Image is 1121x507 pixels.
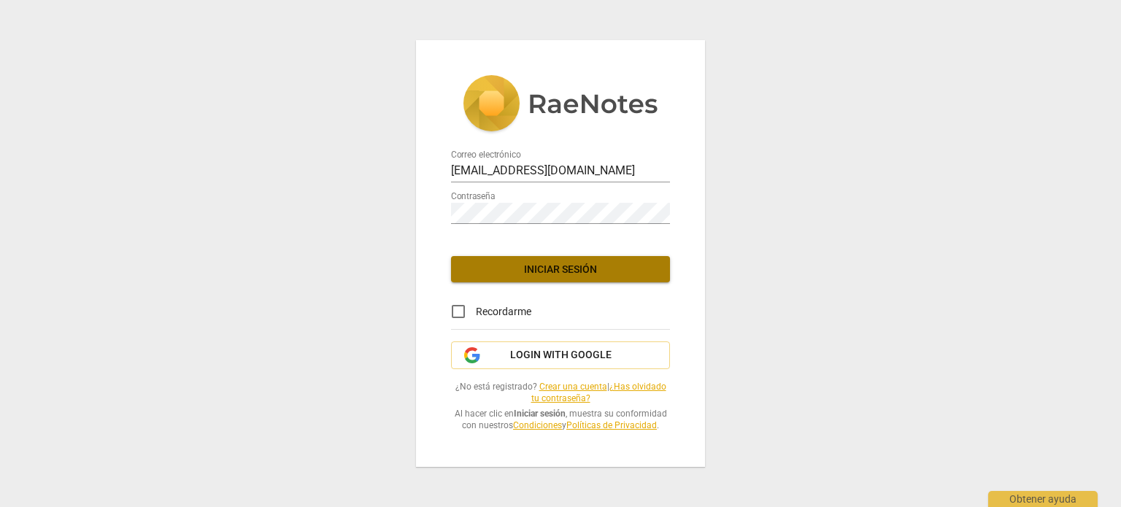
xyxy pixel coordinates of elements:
[451,193,496,201] label: Contraseña
[510,348,612,363] span: Login with Google
[539,382,607,392] a: Crear una cuenta
[531,382,666,404] a: ¿Has olvidado tu contraseña?
[988,491,1098,507] div: Obtener ayuda
[451,381,670,405] span: ¿No está registrado? |
[513,420,562,430] a: Condiciones
[451,341,670,369] button: Login with Google
[566,420,657,430] a: Políticas de Privacidad
[463,263,658,277] span: Iniciar sesión
[451,408,670,432] span: Al hacer clic en , muestra su conformidad con nuestros y .
[463,75,658,135] img: 5ac2273c67554f335776073100b6d88f.svg
[451,151,520,160] label: Correo electrónico
[514,409,566,419] b: Iniciar sesión
[451,256,670,282] button: Iniciar sesión
[476,304,531,320] span: Recordarme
